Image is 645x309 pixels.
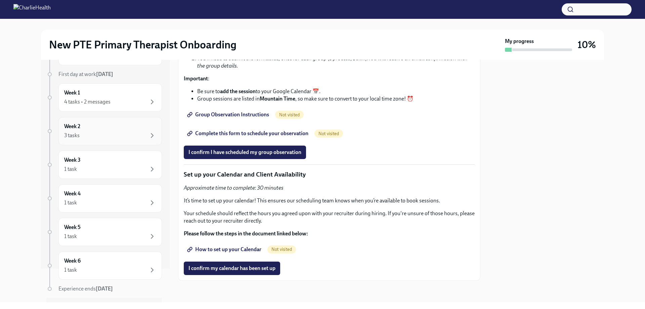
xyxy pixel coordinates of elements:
[64,132,80,139] div: 3 tasks
[46,83,162,112] a: Week 14 tasks • 2 messages
[197,55,475,70] li: You’ll need to submit the form , once for each group (1 process, 1 skill).
[184,210,475,225] p: Your schedule should reflect the hours you agreed upon with your recruiter during hiring. If you'...
[96,71,113,77] strong: [DATE]
[184,127,313,140] a: Complete this form to schedule your observation
[64,266,77,274] div: 1 task
[46,71,162,78] a: First day at work[DATE]
[184,75,208,82] strong: Important
[64,257,81,265] h6: Week 6
[58,71,113,77] span: First day at work
[64,233,77,240] div: 1 task
[49,38,236,51] h2: New PTE Primary Therapist Onboarding
[64,224,81,231] h6: Week 5
[13,4,51,15] img: CharlieHealth
[184,75,475,82] p: :
[64,123,80,130] h6: Week 2
[64,199,77,206] div: 1 task
[58,285,113,292] span: Experience ends
[64,190,81,197] h6: Week 4
[64,89,80,96] h6: Week 1
[184,108,274,121] a: Group Observation Instructions
[64,156,81,164] h6: Week 3
[46,117,162,145] a: Week 23 tasks
[184,243,266,256] a: How to set up your Calendar
[46,218,162,246] a: Week 51 task
[64,98,111,106] div: 4 tasks • 2 messages
[184,262,280,275] button: I confirm my calendar has been set up
[184,170,475,179] p: Set up your Calendar and Client Availability
[505,38,534,45] strong: My progress
[184,230,308,237] strong: Please follow the steps in the document linked below:
[184,185,284,191] em: Approximate time to complete: 30 minutes
[197,95,475,103] li: Group sessions are listed in , so make sure to convert to your local time zone! ⏰
[275,112,304,117] span: Not visited
[46,151,162,179] a: Week 31 task
[188,130,308,137] span: Complete this form to schedule your observation
[46,252,162,280] a: Week 61 task
[96,285,113,292] strong: [DATE]
[46,184,162,213] a: Week 41 task
[64,165,77,173] div: 1 task
[188,246,261,253] span: How to set up your Calendar
[197,88,475,95] li: Be sure to to your Google Calendar 📅.
[184,197,475,204] p: It’s time to set up your calendar! This ensures our scheduling team knows when you’re available t...
[577,39,596,51] h3: 10%
[184,146,306,159] button: I confirm I have scheduled my group observation
[267,247,296,252] span: Not visited
[188,149,301,156] span: I confirm I have scheduled my group observation
[314,131,343,136] span: Not visited
[260,95,295,102] strong: Mountain Time
[220,88,256,94] strong: add the session
[188,265,275,272] span: I confirm my calendar has been set up
[188,111,269,118] span: Group Observation Instructions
